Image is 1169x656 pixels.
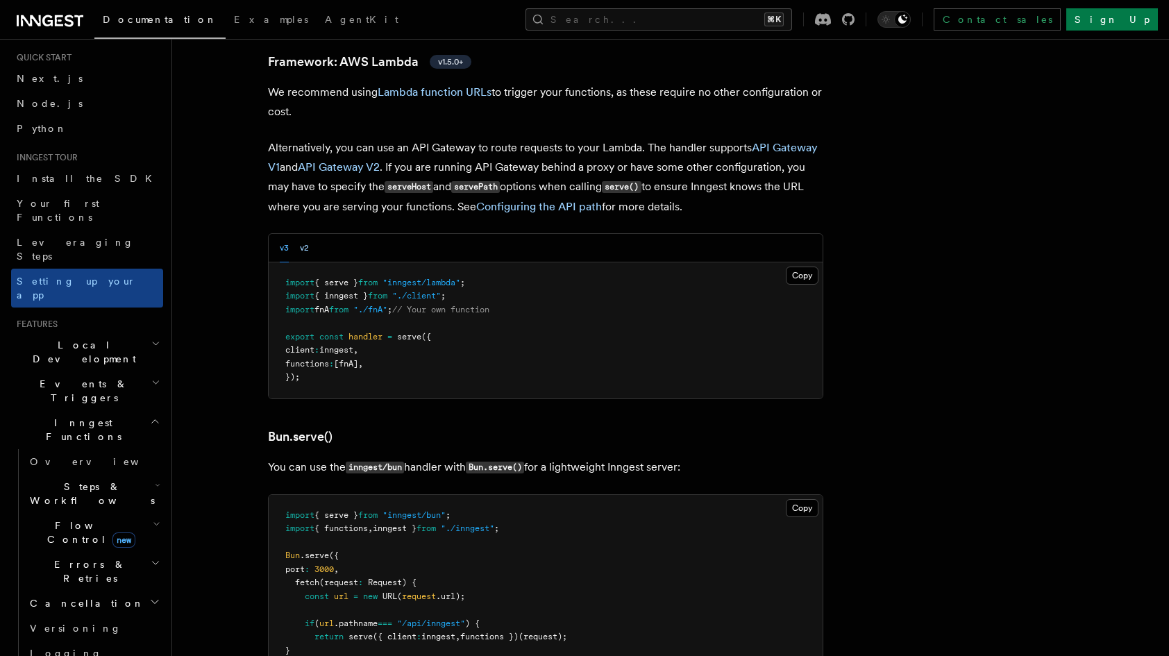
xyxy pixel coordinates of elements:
button: Inngest Functions [11,410,163,449]
span: , [368,523,373,533]
span: ({ [329,550,339,560]
span: : [417,632,421,641]
span: { serve } [314,510,358,520]
span: functions })(request); [460,632,567,641]
a: Leveraging Steps [11,230,163,269]
span: Inngest Functions [11,416,150,444]
button: Steps & Workflows [24,474,163,513]
span: Flow Control [24,519,153,546]
a: Python [11,116,163,141]
code: Bun.serve() [466,462,524,473]
a: Contact sales [934,8,1061,31]
span: Setting up your app [17,276,136,301]
span: Quick start [11,52,72,63]
span: AgentKit [325,14,398,25]
button: Search...⌘K [525,8,792,31]
span: : [329,359,334,369]
button: Errors & Retries [24,552,163,591]
span: ; [387,305,392,314]
code: inngest/bun [346,462,404,473]
span: ; [441,291,446,301]
span: ; [494,523,499,533]
p: Alternatively, you can use an API Gateway to route requests to your Lambda. The handler supports ... [268,138,823,217]
span: const [305,591,329,601]
span: fetch [295,578,319,587]
span: inngest [421,632,455,641]
span: import [285,305,314,314]
span: serve [397,332,421,342]
span: // Your own function [392,305,489,314]
span: 3000 [314,564,334,574]
span: === [378,619,392,628]
span: client [285,345,314,355]
span: ( [397,591,402,601]
span: serve [348,632,373,641]
a: Your first Functions [11,191,163,230]
span: from [358,278,378,287]
a: Overview [24,449,163,474]
span: { serve } [314,278,358,287]
span: Install the SDK [17,173,160,184]
span: "inngest/bun" [382,510,446,520]
span: Next.js [17,73,83,84]
span: import [285,523,314,533]
span: Bun [285,550,300,560]
span: , [358,359,363,369]
span: if [305,619,314,628]
span: from [368,291,387,301]
span: handler [348,332,382,342]
a: API Gateway V1 [268,141,818,174]
button: v2 [300,234,309,262]
span: Your first Functions [17,198,99,223]
span: ) { [465,619,480,628]
span: "./inngest" [441,523,494,533]
span: : [314,345,319,355]
span: Node.js [17,98,83,109]
span: ; [446,510,451,520]
span: url [334,591,348,601]
span: , [334,564,339,574]
a: API Gateway V2 [298,160,380,174]
span: Leveraging Steps [17,237,134,262]
span: , [455,632,460,641]
span: Python [17,123,67,134]
code: serve() [602,181,641,193]
button: Toggle dark mode [877,11,911,28]
span: export [285,332,314,342]
span: ({ client [373,632,417,641]
span: Documentation [103,14,217,25]
a: Versioning [24,616,163,641]
span: Versioning [30,623,121,634]
span: Events & Triggers [11,377,151,405]
a: Examples [226,4,317,37]
button: v3 [280,234,289,262]
a: Bun.serve() [268,427,333,446]
span: = [387,332,392,342]
span: { inngest } [314,291,368,301]
span: .pathname [334,619,378,628]
p: We recommend using to trigger your functions, as these require no other configuration or cost. [268,83,823,121]
span: Examples [234,14,308,25]
span: .url); [436,591,465,601]
a: Documentation [94,4,226,39]
span: return [314,632,344,641]
code: serveHost [385,181,433,193]
span: ( [314,619,319,628]
a: Configuring the API path [476,200,602,213]
span: Errors & Retries [24,557,151,585]
span: [fnA] [334,359,358,369]
span: const [319,332,344,342]
span: url [319,619,334,628]
span: : [358,578,363,587]
a: AgentKit [317,4,407,37]
span: from [417,523,436,533]
span: ({ [421,332,431,342]
span: v1.5.0+ [438,56,463,67]
span: new [363,591,378,601]
span: Overview [30,456,173,467]
button: Local Development [11,333,163,371]
span: import [285,278,314,287]
span: : [305,564,310,574]
span: URL [382,591,397,601]
button: Copy [786,499,818,517]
